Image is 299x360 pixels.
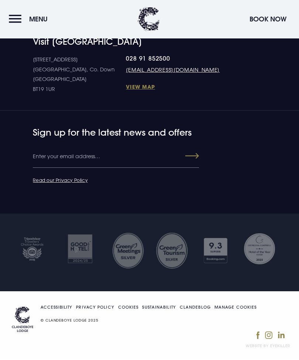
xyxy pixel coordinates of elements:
[246,343,290,349] a: Website by Eyekiller
[11,307,33,333] img: Logo
[111,232,145,269] img: Untitled design 35
[33,128,199,138] h4: Sign up for the latest news and offers
[63,232,97,266] img: Good hotel 24 25 2
[41,306,72,310] a: Accessibility
[180,306,211,310] a: Clandeblog
[126,66,220,74] a: [EMAIL_ADDRESS][DOMAIN_NAME]
[11,307,33,333] a: Go home
[243,232,276,266] img: Georgina Campbell Award 2023
[126,84,220,91] a: View Map
[9,11,51,27] button: Menu
[76,306,114,310] a: Privacy Policy
[33,146,199,168] input: Enter your email address…
[41,317,290,324] p: © CLANDEBOYE LODGE 2025
[33,55,126,94] p: [STREET_ADDRESS] [GEOGRAPHIC_DATA], Co. Down [GEOGRAPHIC_DATA] BT19 1UR
[278,332,285,339] img: LinkedIn
[33,37,266,47] h4: Visit [GEOGRAPHIC_DATA]
[199,232,232,269] img: Booking com 1
[246,11,290,27] button: Book Now
[29,15,48,24] span: Menu
[265,332,272,339] img: Instagram
[155,232,189,269] img: GM SILVER TRANSPARENT
[126,55,220,62] a: 028 91 852500
[172,150,199,163] button: Submit
[16,232,49,266] img: Tripadvisor travellers choice 2025
[256,332,260,340] img: Facebook
[142,306,176,310] a: Sustainability
[33,177,87,183] a: Read our Privacy Policy
[138,7,160,31] img: Clandeboye Lodge
[118,306,139,310] a: Cookies
[214,306,257,310] a: Manage your cookie settings.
